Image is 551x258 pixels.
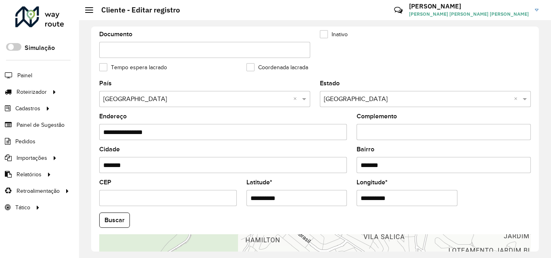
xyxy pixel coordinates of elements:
[17,187,60,195] span: Retroalimentação
[99,78,112,88] label: País
[99,111,127,121] label: Endereço
[99,63,167,72] label: Tempo espera lacrado
[99,178,111,187] label: CEP
[320,30,348,39] label: Inativo
[246,63,308,72] label: Coordenada lacrada
[514,94,521,104] span: Clear all
[17,154,47,162] span: Importações
[357,144,374,154] label: Bairro
[17,121,65,129] span: Painel de Sugestão
[17,88,47,96] span: Roteirizador
[409,10,529,18] span: [PERSON_NAME] [PERSON_NAME] [PERSON_NAME]
[320,78,340,88] label: Estado
[357,111,397,121] label: Complemento
[15,104,40,113] span: Cadastros
[99,213,130,228] button: Buscar
[15,203,30,212] span: Tático
[15,137,35,146] span: Pedidos
[99,29,132,39] label: Documento
[17,71,32,80] span: Painel
[246,178,272,187] label: Latitude
[293,94,300,104] span: Clear all
[409,2,529,10] h3: [PERSON_NAME]
[93,6,180,14] h2: Cliente - Editar registro
[99,144,120,154] label: Cidade
[357,178,388,187] label: Longitude
[25,43,55,53] label: Simulação
[390,2,407,19] a: Contato Rápido
[17,170,42,179] span: Relatórios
